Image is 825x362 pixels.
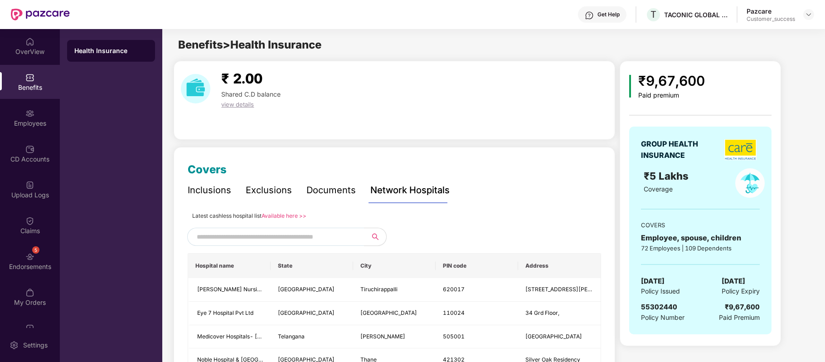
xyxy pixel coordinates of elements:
td: Tiruchirappalli [353,278,436,302]
img: policyIcon [735,168,765,198]
td: 50,Bishop Road, [518,278,601,302]
span: [PERSON_NAME] [360,333,405,340]
img: svg+xml;base64,PHN2ZyBpZD0iTXlfT3JkZXJzIiBkYXRhLW5hbWU9Ik15IE9yZGVycyIgeG1sbnM9Imh0dHA6Ly93d3cudz... [25,288,34,297]
div: Get Help [597,11,620,18]
img: svg+xml;base64,PHN2ZyBpZD0iQmVuZWZpdHMiIHhtbG5zPSJodHRwOi8vd3d3LnczLm9yZy8yMDAwL3N2ZyIgd2lkdGg9Ij... [25,73,34,82]
button: search [364,228,387,246]
span: [DATE] [641,276,665,287]
div: Network Hospitals [370,183,450,197]
th: PIN code [436,254,518,278]
div: Employee, spouse, children [641,232,760,244]
img: svg+xml;base64,PHN2ZyBpZD0iU2V0dGluZy0yMHgyMCIgeG1sbnM9Imh0dHA6Ly93d3cudzMub3JnLzIwMDAvc3ZnIiB3aW... [10,341,19,350]
span: [GEOGRAPHIC_DATA] [525,333,582,340]
span: 110024 [443,309,465,316]
span: [GEOGRAPHIC_DATA] [360,309,417,316]
img: svg+xml;base64,PHN2ZyBpZD0iQ0RfQWNjb3VudHMiIGRhdGEtbmFtZT0iQ0QgQWNjb3VudHMiIHhtbG5zPSJodHRwOi8vd3... [25,145,34,154]
span: Address [525,262,593,269]
img: svg+xml;base64,PHN2ZyBpZD0iSGVscC0zMngzMiIgeG1sbnM9Imh0dHA6Ly93d3cudzMub3JnLzIwMDAvc3ZnIiB3aWR0aD... [585,11,594,20]
span: ₹5 Lakhs [644,170,691,182]
td: Medicover Hospitals- Karimnagar [188,325,271,349]
div: 5 [32,246,39,254]
span: Covers [188,163,227,176]
span: [GEOGRAPHIC_DATA] [278,309,335,316]
div: ₹9,67,600 [725,302,760,313]
span: [PERSON_NAME] Nursing Home [197,286,280,293]
span: Eye 7 Hospital Pvt Ltd [197,309,253,316]
a: Available here >> [262,212,306,219]
div: Exclusions [246,183,292,197]
img: svg+xml;base64,PHN2ZyBpZD0iRW5kb3JzZW1lbnRzIiB4bWxucz0iaHR0cDovL3d3dy53My5vcmcvMjAwMC9zdmciIHdpZH... [25,252,34,261]
span: T [650,9,656,20]
span: Hospital name [195,262,263,269]
img: download [181,74,210,103]
div: 72 Employees | 109 Dependents [641,244,760,253]
span: Telangana [278,333,305,340]
span: [STREET_ADDRESS][PERSON_NAME], [525,286,625,293]
div: COVERS [641,220,760,230]
div: Paid premium [638,92,705,99]
span: [DATE] [722,276,745,287]
td: New Delhi [353,302,436,325]
span: Latest cashless hospital list [192,212,262,219]
span: Medicover Hospitals- [GEOGRAPHIC_DATA] [197,333,311,340]
span: Coverage [644,185,673,193]
span: view details [221,101,254,108]
div: Documents [306,183,356,197]
span: [GEOGRAPHIC_DATA] [278,286,335,293]
div: Settings [20,341,50,350]
td: Tamil Nadu [271,278,353,302]
span: 505001 [443,333,465,340]
img: New Pazcare Logo [11,9,70,20]
span: Benefits > Health Insurance [178,38,321,51]
img: svg+xml;base64,PHN2ZyBpZD0iVXBkYXRlZCIgeG1sbnM9Imh0dHA6Ly93d3cudzMub3JnLzIwMDAvc3ZnIiB3aWR0aD0iMj... [25,324,34,333]
div: Inclusions [188,183,231,197]
img: insurerLogo [724,139,757,160]
div: Health Insurance [74,46,148,55]
td: Telangana [271,325,353,349]
th: Hospital name [188,254,271,278]
th: State [271,254,353,278]
span: Shared C.D balance [221,90,281,98]
span: 55302440 [641,303,677,311]
span: 34 Grd Floor, [525,309,559,316]
td: Karim Nagar [353,325,436,349]
img: svg+xml;base64,PHN2ZyBpZD0iQ2xhaW0iIHhtbG5zPSJodHRwOi8vd3d3LnczLm9yZy8yMDAwL3N2ZyIgd2lkdGg9IjIwIi... [25,216,34,225]
span: ₹ 2.00 [221,70,262,87]
span: Paid Premium [719,313,760,323]
td: 34 Grd Floor, [518,302,601,325]
img: svg+xml;base64,PHN2ZyBpZD0iRW1wbG95ZWVzIiB4bWxucz0iaHR0cDovL3d3dy53My5vcmcvMjAwMC9zdmciIHdpZHRoPS... [25,109,34,118]
span: Policy Issued [641,286,680,296]
td: Delhi [271,302,353,325]
td: Deepan Nursing Home [188,278,271,302]
img: svg+xml;base64,PHN2ZyBpZD0iRHJvcGRvd24tMzJ4MzIiIHhtbG5zPSJodHRwOi8vd3d3LnczLm9yZy8yMDAwL3N2ZyIgd2... [805,11,812,18]
span: Policy Expiry [722,286,760,296]
th: City [353,254,436,278]
span: Tiruchirappalli [360,286,398,293]
img: svg+xml;base64,PHN2ZyBpZD0iVXBsb2FkX0xvZ3MiIGRhdGEtbmFtZT0iVXBsb2FkIExvZ3MiIHhtbG5zPSJodHRwOi8vd3... [25,181,34,190]
div: TACONIC GLOBAL SOLUTIONS PRIVATE LIMITED [664,10,728,19]
span: 620017 [443,286,465,293]
div: GROUP HEALTH INSURANCE [641,138,720,161]
td: Eye 7 Hospital Pvt Ltd [188,302,271,325]
div: Pazcare [747,7,795,15]
img: icon [629,75,631,98]
span: Policy Number [641,313,684,321]
th: Address [518,254,601,278]
span: search [364,233,386,240]
div: Customer_success [747,15,795,23]
img: svg+xml;base64,PHN2ZyBpZD0iSG9tZSIgeG1sbnM9Imh0dHA6Ly93d3cudzMub3JnLzIwMDAvc3ZnIiB3aWR0aD0iMjAiIG... [25,37,34,46]
td: Karimnagar [518,325,601,349]
div: ₹9,67,600 [638,70,705,92]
